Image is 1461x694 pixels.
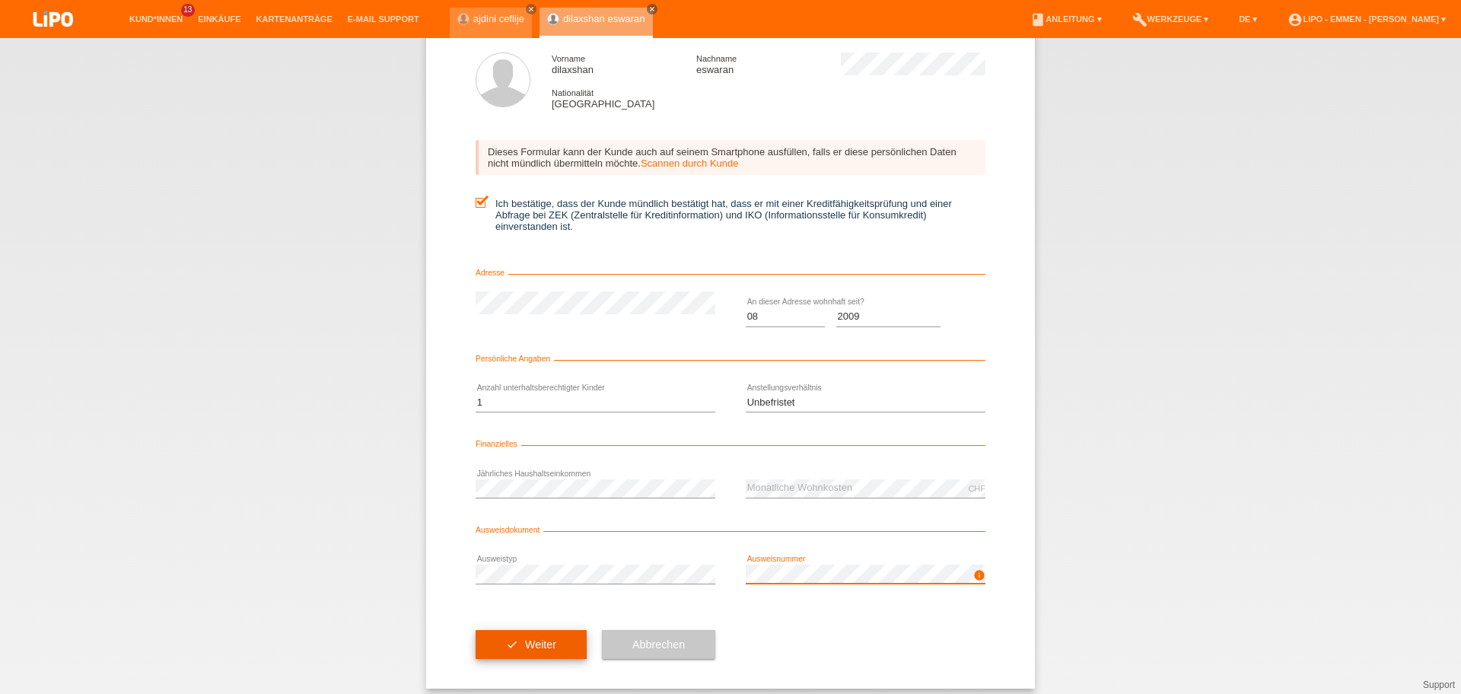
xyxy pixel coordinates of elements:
a: Kartenanträge [249,14,340,24]
button: Abbrechen [602,630,715,659]
label: Ich bestätige, dass der Kunde mündlich bestätigt hat, dass er mit einer Kreditfähigkeitsprüfung u... [476,198,985,232]
a: Einkäufe [190,14,248,24]
span: Abbrechen [632,638,685,651]
span: Weiter [525,638,556,651]
i: build [1132,12,1147,27]
i: close [527,5,535,13]
i: info [973,569,985,581]
a: close [647,4,657,14]
span: Persönliche Angaben [476,355,554,363]
div: [GEOGRAPHIC_DATA] [552,87,696,110]
a: LIPO pay [15,31,91,43]
div: eswaran [696,53,841,75]
a: Kund*innen [122,14,190,24]
a: ajdini ceflije [473,13,524,24]
i: close [648,5,656,13]
span: Nationalität [552,88,594,97]
a: Scannen durch Kunde [641,158,739,169]
button: check Weiter [476,630,587,659]
a: info [973,574,985,583]
a: account_circleLIPO - Emmen - [PERSON_NAME] ▾ [1280,14,1453,24]
i: account_circle [1288,12,1303,27]
i: book [1030,12,1046,27]
a: close [526,4,536,14]
a: dilaxshan eswaran [563,13,645,24]
span: Nachname [696,54,737,63]
a: buildWerkzeuge ▾ [1125,14,1217,24]
a: Support [1423,680,1455,690]
i: check [506,638,518,651]
div: CHF [968,484,985,493]
span: Vorname [552,54,585,63]
a: E-Mail Support [340,14,427,24]
a: bookAnleitung ▾ [1023,14,1109,24]
span: Finanzielles [476,440,521,448]
div: dilaxshan [552,53,696,75]
span: 13 [181,4,195,17]
span: Adresse [476,269,508,277]
div: Dieses Formular kann der Kunde auch auf seinem Smartphone ausfüllen, falls er diese persönlichen ... [476,140,985,175]
a: DE ▾ [1231,14,1265,24]
span: Ausweisdokument [476,526,543,534]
